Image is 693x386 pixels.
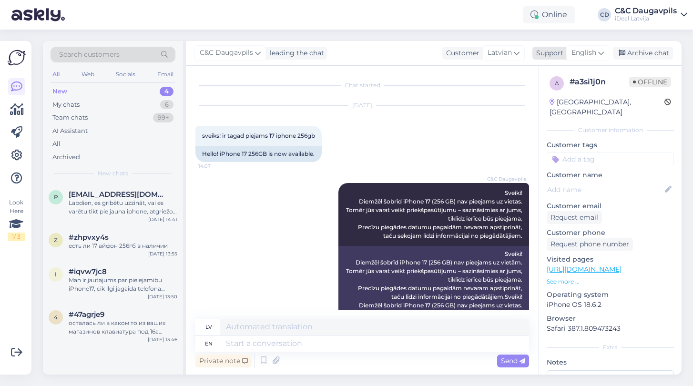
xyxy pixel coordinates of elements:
[8,198,25,241] div: Look Here
[52,152,80,162] div: Archived
[547,184,663,195] input: Add name
[51,68,61,81] div: All
[532,48,563,58] div: Support
[547,140,674,150] p: Customer tags
[155,68,175,81] div: Email
[153,113,173,122] div: 99+
[547,201,674,211] p: Customer email
[547,290,674,300] p: Operating system
[487,175,526,183] span: C&C Daugavpils
[547,277,674,286] p: See more ...
[69,267,107,276] span: #iqvw7jc8
[205,335,213,352] div: en
[205,319,212,335] div: lv
[442,48,479,58] div: Customer
[501,356,525,365] span: Send
[200,48,253,58] span: C&C Daugavpils
[52,113,88,122] div: Team chats
[54,314,58,321] span: 4
[547,254,674,264] p: Visited pages
[615,7,687,22] a: C&C DaugavpilsiDeal Latvija
[148,293,177,300] div: [DATE] 13:50
[195,146,322,162] div: Hello! iPhone 17 256GB is now available.
[69,276,177,293] div: Man ir jautajums par pieiejamibu iPhone17, cik ilgi jagaida telefona piegadi ?
[547,238,633,251] div: Request phone number
[160,100,173,110] div: 6
[547,300,674,310] p: iPhone OS 18.6.2
[160,87,173,96] div: 4
[148,216,177,223] div: [DATE] 14:41
[547,152,674,166] input: Add a tag
[555,80,559,87] span: a
[114,68,137,81] div: Socials
[195,355,252,367] div: Private note
[52,126,88,136] div: AI Assistant
[615,15,677,22] div: iDeal Latvija
[148,336,177,343] div: [DATE] 13:46
[570,76,629,88] div: # a3si1j0n
[54,236,58,244] span: z
[69,310,104,319] span: #47agrje9
[8,233,25,241] div: 1 / 3
[69,319,177,336] div: осталась ли в каком то из ваших магазинов клавиатура под 16а айпад?
[338,246,529,348] div: Sveiki! Diemžēl šobrīd iPhone 17 (256 GB) nav pieejams uz vietām. Tomēr jūs varat veikt priekšpas...
[59,50,120,60] span: Search customers
[98,169,128,178] span: New chats
[547,126,674,134] div: Customer information
[613,47,673,60] div: Archive chat
[195,101,529,110] div: [DATE]
[629,77,671,87] span: Offline
[52,87,67,96] div: New
[550,97,664,117] div: [GEOGRAPHIC_DATA], [GEOGRAPHIC_DATA]
[80,68,96,81] div: Web
[69,199,177,216] div: Labdien, es gribētu uzzināt, vai es varētu tikt pie jauna iphone, atgriežot savu pašreizējo iphon...
[547,170,674,180] p: Customer name
[615,7,677,15] div: C&C Daugavpils
[8,49,26,67] img: Askly Logo
[266,48,324,58] div: leading the chat
[54,193,58,201] span: p
[55,271,57,278] span: i
[547,228,674,238] p: Customer phone
[547,211,602,224] div: Request email
[547,324,674,334] p: Safari 387.1.809473243
[69,190,168,199] span: poznakspatriks20@gmail.com
[547,314,674,324] p: Browser
[69,233,109,242] span: #zhpvxy4s
[598,8,611,21] div: CD
[523,6,575,23] div: Online
[148,250,177,257] div: [DATE] 13:55
[547,357,674,367] p: Notes
[52,139,61,149] div: All
[52,100,80,110] div: My chats
[198,163,234,170] span: 14:07
[202,132,315,139] span: sveiks! ir tagad piejams 17 iphone 256gb
[547,265,622,274] a: [URL][DOMAIN_NAME]
[69,242,177,250] div: есть ли 17 айфон 256гб в наличии
[547,343,674,352] div: Extra
[488,48,512,58] span: Latvian
[571,48,596,58] span: English
[195,81,529,90] div: Chat started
